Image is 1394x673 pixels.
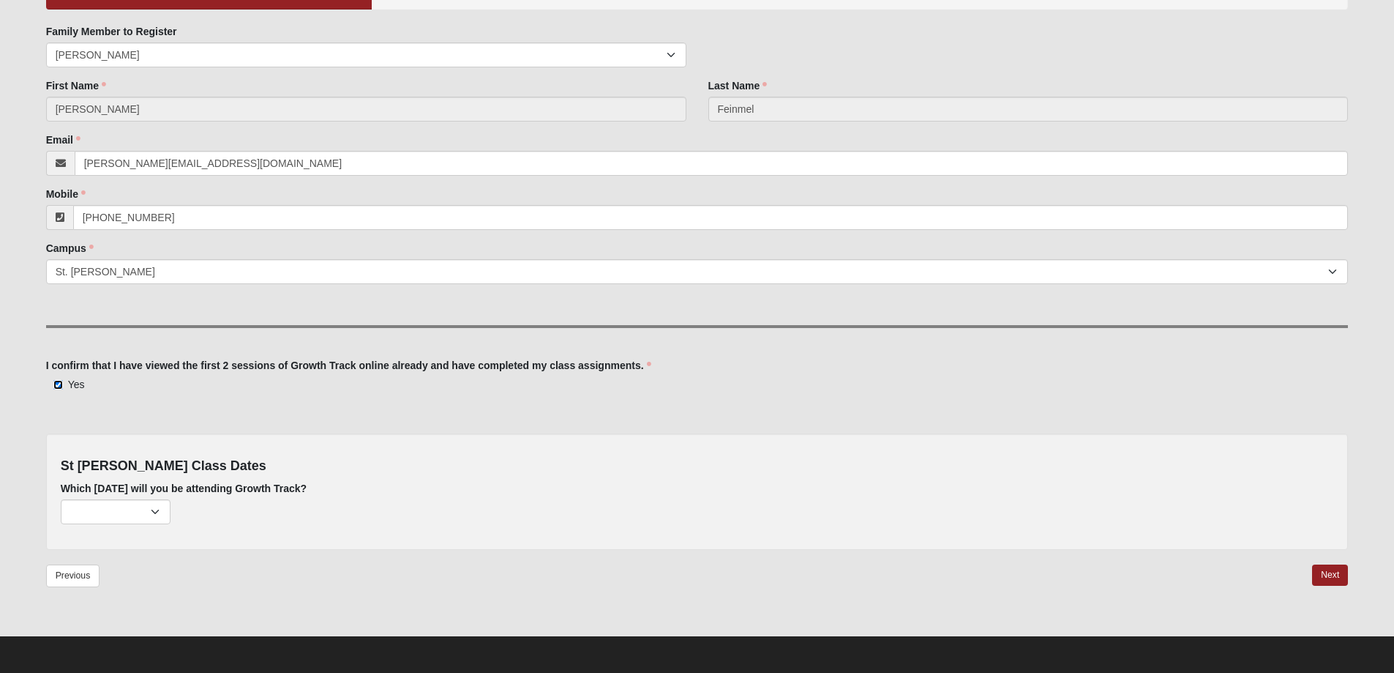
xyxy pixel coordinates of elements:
h4: St [PERSON_NAME] Class Dates [61,458,1334,475]
label: Family Member to Register [46,24,177,39]
label: I confirm that I have viewed the first 2 sessions of Growth Track online already and have complet... [46,358,651,373]
a: Next [1312,565,1348,586]
label: First Name [46,78,106,93]
label: Last Name [708,78,768,93]
a: Previous [46,565,100,587]
label: Which [DATE] will you be attending Growth Track? [61,481,307,496]
label: Email [46,133,80,147]
span: Yes [68,379,85,390]
label: Campus [46,241,94,256]
input: Yes [53,380,63,390]
label: Mobile [46,187,86,201]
